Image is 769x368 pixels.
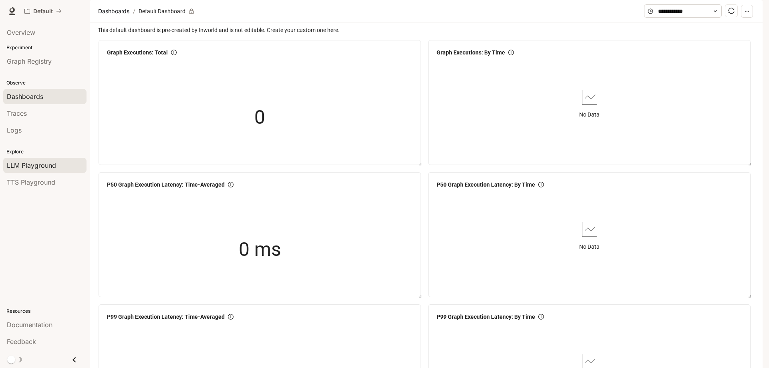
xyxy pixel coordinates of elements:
[133,7,135,16] span: /
[228,314,234,320] span: info-circle
[538,182,544,187] span: info-circle
[98,26,756,34] span: This default dashboard is pre-created by Inworld and is not editable. Create your custom one .
[33,8,53,15] p: Default
[728,8,735,14] span: sync
[254,102,265,132] span: 0
[98,6,129,16] span: Dashboards
[239,234,281,264] span: 0 ms
[327,27,338,33] a: here
[437,312,535,321] span: P99 Graph Execution Latency: By Time
[137,4,187,19] article: Default Dashboard
[21,3,65,19] button: All workspaces
[437,48,505,57] span: Graph Executions: By Time
[228,182,234,187] span: info-circle
[508,50,514,55] span: info-circle
[96,6,131,16] button: Dashboards
[579,110,600,119] article: No Data
[579,242,600,251] article: No Data
[437,180,535,189] span: P50 Graph Execution Latency: By Time
[107,312,225,321] span: P99 Graph Execution Latency: Time-Averaged
[538,314,544,320] span: info-circle
[171,50,177,55] span: info-circle
[107,180,225,189] span: P50 Graph Execution Latency: Time-Averaged
[107,48,168,57] span: Graph Executions: Total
